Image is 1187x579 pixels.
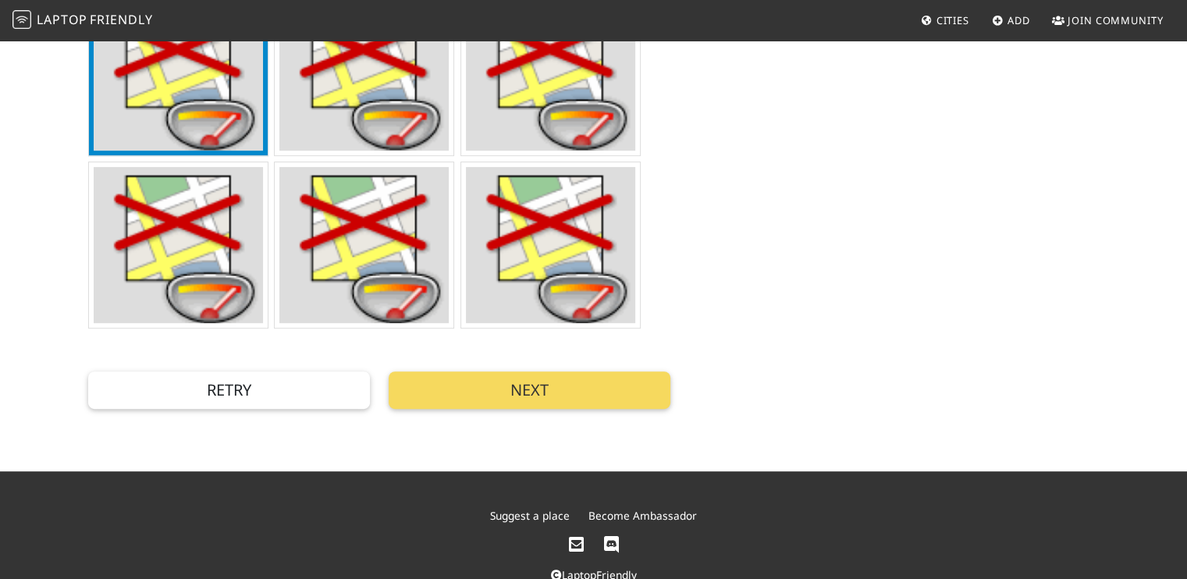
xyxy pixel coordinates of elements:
[279,167,449,323] img: PhotoService.GetPhoto
[588,508,697,523] a: Become Ambassador
[936,13,969,27] span: Cities
[12,7,153,34] a: LaptopFriendly LaptopFriendly
[94,167,263,323] img: PhotoService.GetPhoto
[37,11,87,28] span: Laptop
[915,6,976,34] a: Cities
[12,10,31,29] img: LaptopFriendly
[1068,13,1164,27] span: Join Community
[466,167,635,323] img: PhotoService.GetPhoto
[90,11,152,28] span: Friendly
[1008,13,1030,27] span: Add
[986,6,1036,34] a: Add
[1046,6,1170,34] a: Join Community
[88,371,370,409] button: Retry
[490,508,570,523] a: Suggest a place
[389,371,670,409] button: Next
